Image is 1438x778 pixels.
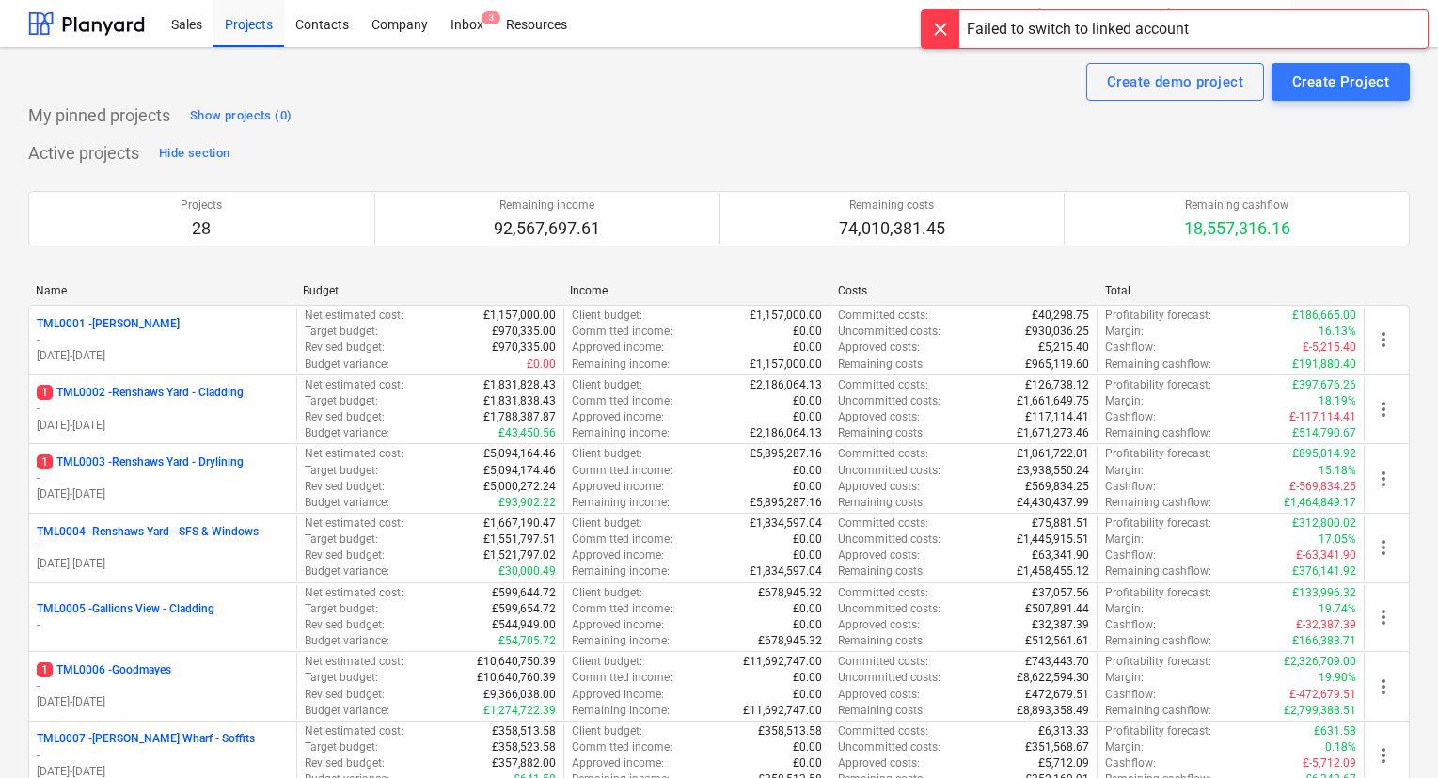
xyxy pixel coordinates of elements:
p: Revised budget : [305,755,385,771]
p: Revised budget : [305,548,385,564]
p: Client budget : [572,516,642,532]
p: [DATE] - [DATE] [37,418,289,434]
p: Revised budget : [305,687,385,703]
p: £507,891.44 [1025,601,1089,617]
p: Budget variance : [305,564,389,580]
p: Margin : [1105,670,1144,686]
p: Profitability forecast : [1105,308,1211,324]
p: My pinned projects [28,104,170,127]
p: £1,671,273.46 [1017,425,1089,441]
p: £0.00 [793,617,822,633]
p: Remaining costs : [838,633,925,649]
p: Remaining cashflow : [1105,564,1211,580]
p: £1,521,797.02 [483,548,556,564]
p: Profitability forecast : [1105,446,1211,462]
p: - [37,332,289,348]
p: Net estimated cost : [305,377,403,393]
p: £358,513.58 [758,723,822,739]
p: £1,157,000.00 [750,357,822,373]
p: Remaining income : [572,357,670,373]
div: Create demo project [1107,70,1243,94]
p: Committed costs : [838,516,928,532]
p: £1,551,797.51 [483,532,556,548]
p: Committed costs : [838,446,928,462]
p: £-117,114.41 [1289,409,1356,425]
div: Budget [303,284,555,297]
p: £5,895,287.16 [750,446,822,462]
p: Margin : [1105,393,1144,409]
p: £0.00 [793,479,822,495]
p: £0.00 [793,340,822,356]
p: Client budget : [572,308,642,324]
p: £0.00 [793,463,822,479]
p: Approved income : [572,479,664,495]
p: £312,800.02 [1292,516,1356,532]
p: Client budget : [572,446,642,462]
div: Total [1105,284,1357,297]
p: £10,640,750.39 [477,654,556,670]
p: Target budget : [305,393,378,409]
p: £117,114.41 [1025,409,1089,425]
p: £1,061,722.01 [1017,446,1089,462]
p: Uncommitted costs : [838,463,940,479]
p: Budget variance : [305,703,389,719]
p: Remaining cashflow : [1105,357,1211,373]
div: Income [570,284,822,297]
p: £-5,712.09 [1303,755,1356,771]
p: Uncommitted costs : [838,670,940,686]
p: £1,464,849.17 [1284,495,1356,511]
p: Net estimated cost : [305,654,403,670]
p: Target budget : [305,601,378,617]
span: more_vert [1372,675,1395,698]
p: £1,661,649.75 [1017,393,1089,409]
p: £0.00 [793,532,822,548]
p: £376,141.92 [1292,564,1356,580]
p: £37,057.56 [1032,585,1089,601]
p: £-472,679.51 [1289,687,1356,703]
p: Remaining income : [572,703,670,719]
div: TML0005 -Gallions View - Cladding- [37,601,289,633]
p: Approved income : [572,409,664,425]
p: £126,738.12 [1025,377,1089,393]
p: £895,014.92 [1292,446,1356,462]
p: £0.00 [793,393,822,409]
span: 3 [482,11,500,24]
p: £43,450.56 [498,425,556,441]
p: Target budget : [305,324,378,340]
p: Cashflow : [1105,340,1156,356]
p: £5,094,164.46 [483,446,556,462]
p: Approved costs : [838,479,920,495]
p: Approved income : [572,548,664,564]
p: 0.18% [1325,739,1356,755]
p: £4,430,437.99 [1017,495,1089,511]
p: Target budget : [305,739,378,755]
p: Client budget : [572,377,642,393]
span: more_vert [1372,328,1395,351]
p: £358,523.58 [492,739,556,755]
p: £-32,387.39 [1296,617,1356,633]
p: £40,298.75 [1032,308,1089,324]
p: Remaining costs : [838,703,925,719]
p: £472,679.51 [1025,687,1089,703]
p: Approved costs : [838,755,920,771]
p: £0.00 [793,324,822,340]
p: - [37,748,289,764]
p: Profitability forecast : [1105,654,1211,670]
p: £1,788,387.87 [483,409,556,425]
p: Approved costs : [838,687,920,703]
p: Revised budget : [305,409,385,425]
p: £166,383.71 [1292,633,1356,649]
p: £0.00 [793,548,822,564]
p: 17.05% [1319,532,1356,548]
p: £1,831,828.43 [483,377,556,393]
p: £5,895,287.16 [750,495,822,511]
p: Projects [181,198,222,214]
p: £30,000.49 [498,564,556,580]
p: Cashflow : [1105,548,1156,564]
button: Create Project [1272,63,1410,101]
p: Budget variance : [305,425,389,441]
p: £970,335.00 [492,324,556,340]
p: Margin : [1105,601,1144,617]
p: Remaining income : [572,495,670,511]
p: £0.00 [527,357,556,373]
